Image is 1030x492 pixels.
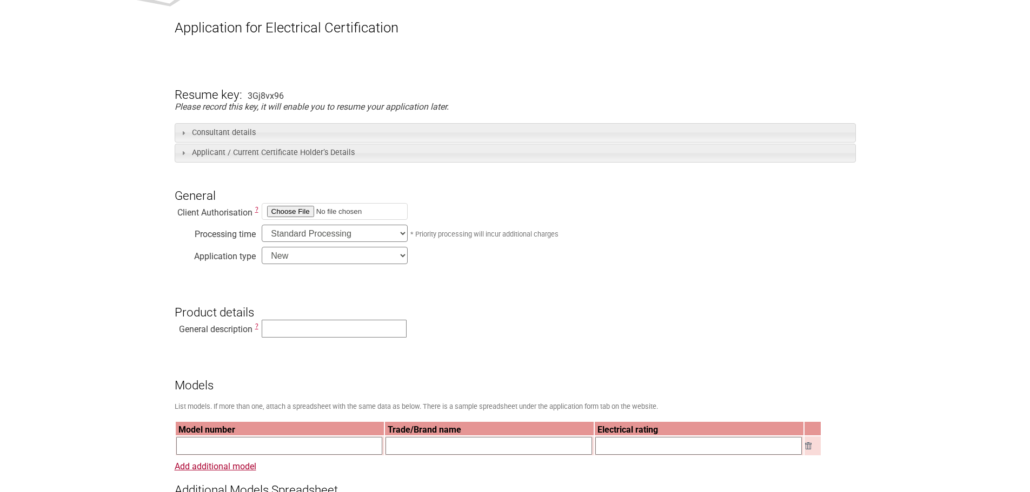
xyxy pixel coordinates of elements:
th: Model number [176,422,384,435]
h3: Models [175,360,856,393]
div: Client Authorisation [175,205,256,215]
div: Processing time [175,226,256,237]
h3: Resume key: [175,70,242,102]
h3: Product details [175,287,856,319]
h1: Application for Electrical Certification [175,19,856,36]
h3: General [175,171,856,203]
span: Consultants must upload a copy of the Letter of Authorisation and Terms, Conditions and Obligatio... [255,206,258,213]
small: * Priority processing will incur additional charges [410,230,559,238]
em: Please record this key, it will enable you to resume your application later. [175,102,449,112]
img: Remove [805,442,812,449]
small: List models. If more than one, attach a spreadsheet with the same data as below. There is a sampl... [175,402,658,410]
div: 3Gj8vx96 [248,91,284,101]
div: Application type [175,248,256,259]
a: Add additional model [175,461,256,471]
th: Electrical rating [595,422,803,435]
th: Trade/Brand name [385,422,594,435]
h3: Consultant details [175,123,856,142]
div: General description [175,321,256,332]
h3: Applicant / Current Certificate Holder’s Details [175,144,856,163]
span: This is a description of the “type” of electrical equipment being more specific than the Regulato... [255,322,258,330]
